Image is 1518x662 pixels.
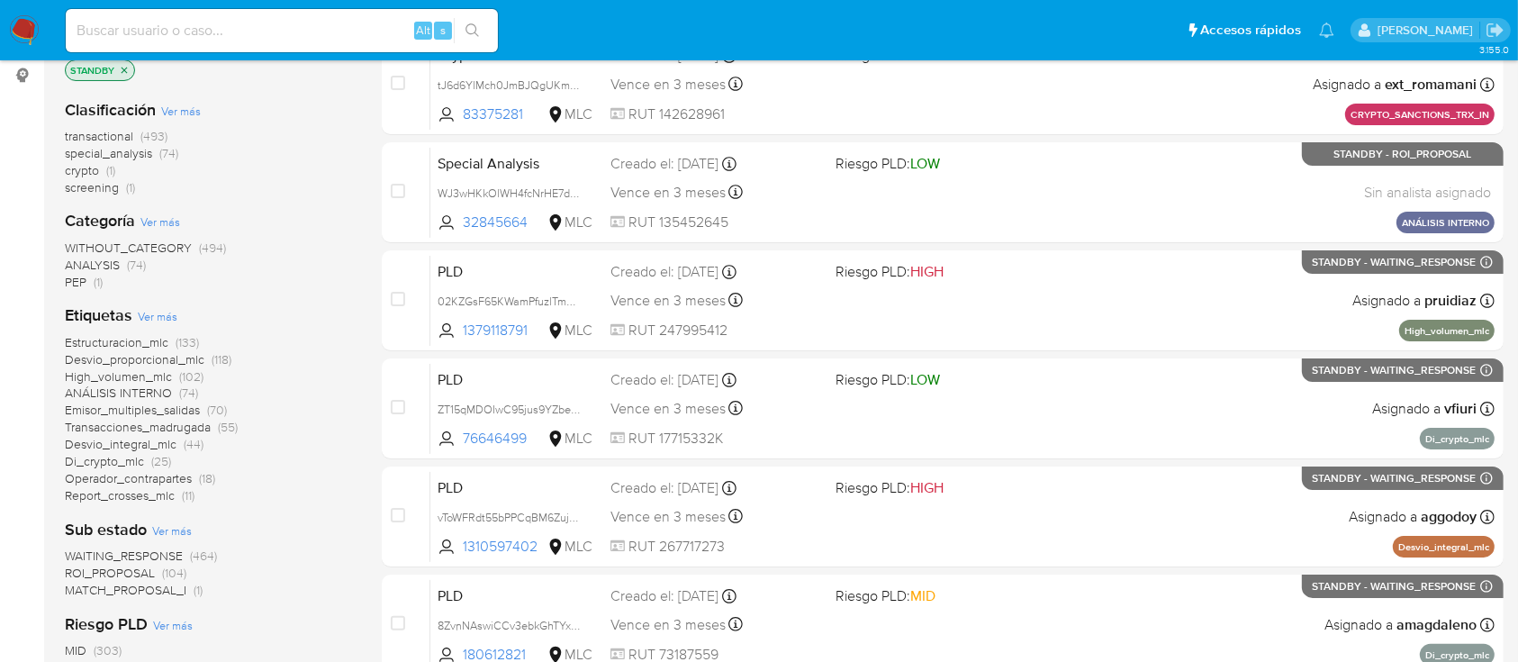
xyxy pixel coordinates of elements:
span: Accesos rápidos [1200,21,1301,40]
input: Buscar usuario o caso... [66,19,498,42]
span: 3.155.0 [1479,42,1509,57]
p: valentina.fiuri@mercadolibre.com [1378,22,1479,39]
span: Alt [416,22,430,39]
span: s [440,22,446,39]
a: Salir [1486,21,1504,40]
a: Notificaciones [1319,23,1334,38]
button: search-icon [454,18,491,43]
